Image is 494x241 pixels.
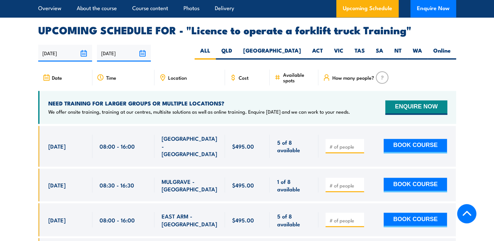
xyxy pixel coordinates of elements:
[48,100,350,107] h4: NEED TRAINING FOR LARGER GROUPS OR MULTIPLE LOCATIONS?
[349,47,370,59] label: TAS
[48,142,66,150] span: [DATE]
[407,47,428,59] label: WA
[97,45,151,61] input: To date
[428,47,456,59] label: Online
[168,75,187,80] span: Location
[328,47,349,59] label: VIC
[232,216,254,223] span: $495.00
[277,138,311,154] span: 5 of 8 available
[329,182,362,188] input: # of people
[162,135,218,157] span: [GEOGRAPHIC_DATA] - [GEOGRAPHIC_DATA]
[48,108,350,115] p: We offer onsite training, training at our centres, multisite solutions as well as online training...
[384,213,447,227] button: BOOK COURSE
[100,216,135,223] span: 08:00 - 16:00
[283,72,314,83] span: Available spots
[162,212,218,227] span: EAST ARM - [GEOGRAPHIC_DATA]
[385,100,447,115] button: ENQUIRE NOW
[329,143,362,150] input: # of people
[48,216,66,223] span: [DATE]
[329,217,362,223] input: # of people
[238,47,307,59] label: [GEOGRAPHIC_DATA]
[100,181,134,188] span: 08:30 - 16:30
[232,181,254,188] span: $495.00
[38,25,456,34] h2: UPCOMING SCHEDULE FOR - "Licence to operate a forklift truck Training"
[384,178,447,192] button: BOOK COURSE
[332,75,374,80] span: How many people?
[162,177,218,193] span: MULGRAVE - [GEOGRAPHIC_DATA]
[100,142,135,150] span: 08:00 - 16:00
[384,139,447,153] button: BOOK COURSE
[106,75,116,80] span: Time
[52,75,62,80] span: Date
[38,45,92,61] input: From date
[277,177,311,193] span: 1 of 8 available
[277,212,311,227] span: 5 of 8 available
[307,47,328,59] label: ACT
[239,75,248,80] span: Cost
[195,47,216,59] label: ALL
[232,142,254,150] span: $495.00
[370,47,389,59] label: SA
[389,47,407,59] label: NT
[216,47,238,59] label: QLD
[48,181,66,188] span: [DATE]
